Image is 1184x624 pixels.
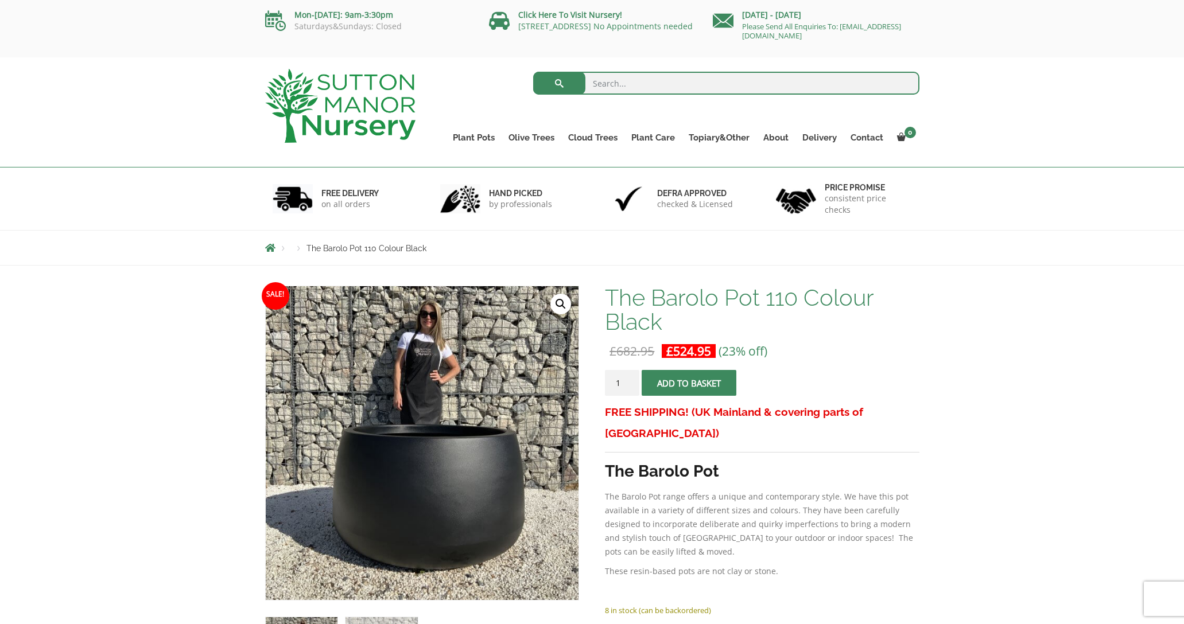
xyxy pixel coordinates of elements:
[713,8,919,22] p: [DATE] - [DATE]
[890,130,919,146] a: 0
[608,184,649,213] img: 3.jpg
[489,188,552,198] h6: hand picked
[756,130,795,146] a: About
[605,490,919,559] p: The Barolo Pot range offers a unique and contemporary style. We have this pot available in a vari...
[489,198,552,210] p: by professionals
[657,198,733,210] p: checked & Licensed
[550,294,571,314] a: View full-screen image gallery
[533,72,919,95] input: Search...
[262,282,289,310] span: Sale!
[265,69,416,143] img: logo
[440,184,480,213] img: 2.jpg
[825,182,912,193] h6: Price promise
[605,603,919,617] p: 8 in stock (can be backordered)
[624,130,682,146] a: Plant Care
[265,8,472,22] p: Mon-[DATE]: 9am-3:30pm
[682,130,756,146] a: Topiary&Other
[605,564,919,578] p: These resin-based pots are not clay or stone.
[605,370,639,396] input: Product quantity
[610,343,616,359] span: £
[273,184,313,213] img: 1.jpg
[795,130,844,146] a: Delivery
[518,9,622,20] a: Click Here To Visit Nursery!
[642,370,736,396] button: Add to basket
[844,130,890,146] a: Contact
[446,130,502,146] a: Plant Pots
[776,181,816,216] img: 4.jpg
[825,193,912,216] p: consistent price checks
[518,21,693,32] a: [STREET_ADDRESS] No Appointments needed
[610,343,654,359] bdi: 682.95
[742,21,901,41] a: Please Send All Enquiries To: [EMAIL_ADDRESS][DOMAIN_NAME]
[321,198,379,210] p: on all orders
[306,244,426,253] span: The Barolo Pot 110 Colour Black
[265,243,919,252] nav: Breadcrumbs
[605,286,919,334] h1: The Barolo Pot 110 Colour Black
[666,343,711,359] bdi: 524.95
[719,343,767,359] span: (23% off)
[905,127,916,138] span: 0
[657,188,733,198] h6: Defra approved
[321,188,379,198] h6: FREE DELIVERY
[605,401,919,444] h3: FREE SHIPPING! (UK Mainland & covering parts of [GEOGRAPHIC_DATA])
[561,130,624,146] a: Cloud Trees
[605,462,719,481] strong: The Barolo Pot
[502,130,561,146] a: Olive Trees
[666,343,673,359] span: £
[265,22,472,31] p: Saturdays&Sundays: Closed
